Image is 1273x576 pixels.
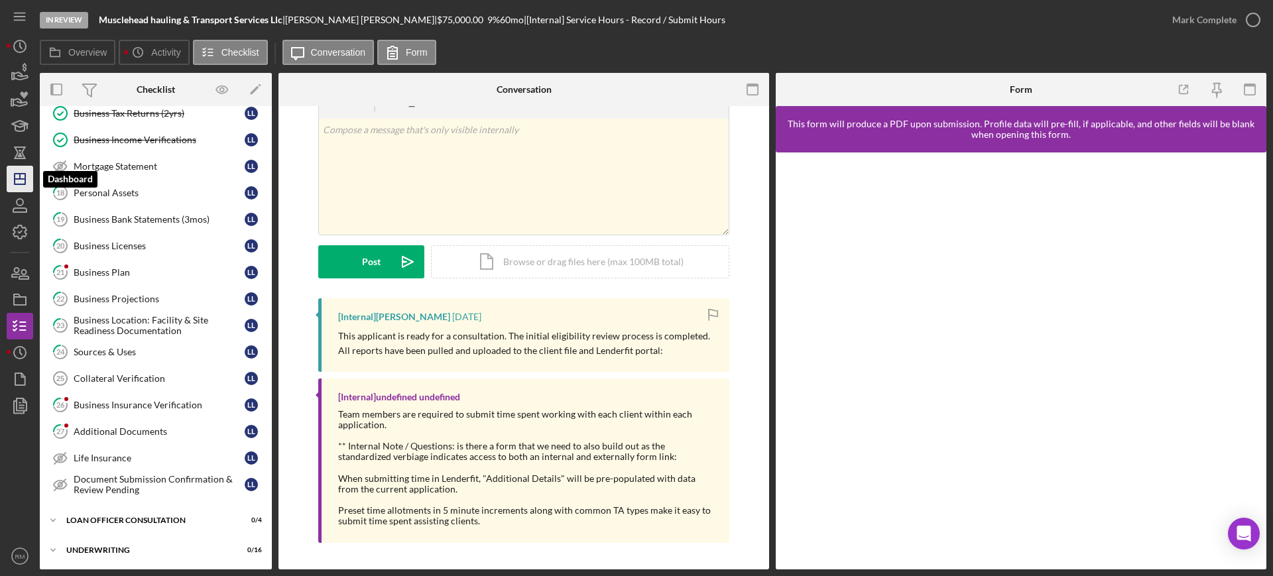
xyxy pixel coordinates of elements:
[245,478,258,491] div: L L
[74,400,245,410] div: Business Insurance Verification
[338,505,716,526] div: Preset time allotments in 5 minute increments along with common TA types make it easy to submit t...
[40,12,88,29] div: In Review
[46,233,265,259] a: 20Business LicensesLL
[46,206,265,233] a: 19Business Bank Statements (3mos)LL
[285,15,437,25] div: [PERSON_NAME] [PERSON_NAME] |
[74,108,245,119] div: Business Tax Returns (2yrs)
[338,409,716,430] div: Team members are required to submit time spent working with each client within each application.
[338,312,450,322] div: [Internal] [PERSON_NAME]
[56,374,64,382] tspan: 25
[15,553,25,560] text: RM
[338,329,716,359] p: This applicant is ready for a consultation. The initial eligibility review process is completed. ...
[74,315,245,336] div: Business Location: Facility & Site Readiness Documentation
[137,84,175,95] div: Checklist
[245,133,258,146] div: L L
[318,245,424,278] button: Post
[40,40,115,65] button: Overview
[238,516,262,524] div: 0 / 4
[74,453,245,463] div: Life Insurance
[74,135,245,145] div: Business Income Verifications
[406,47,428,58] label: Form
[487,15,500,25] div: 9 %
[1228,518,1260,549] div: Open Intercom Messenger
[452,312,481,322] time: 2025-07-16 15:59
[74,267,245,278] div: Business Plan
[282,40,375,65] button: Conversation
[245,425,258,438] div: L L
[245,398,258,412] div: L L
[151,47,180,58] label: Activity
[46,286,265,312] a: 22Business ProjectionsLL
[1159,7,1266,33] button: Mark Complete
[56,188,64,197] tspan: 18
[221,47,259,58] label: Checklist
[74,214,245,225] div: Business Bank Statements (3mos)
[245,239,258,253] div: L L
[99,14,282,25] b: Musclehead hauling & Transport Services Llc
[245,292,258,306] div: L L
[338,473,716,494] div: When submitting time in Lenderfit, "Additional Details" will be pre-populated with data from the ...
[245,213,258,226] div: L L
[46,100,265,127] a: Business Tax Returns (2yrs)LL
[56,241,65,250] tspan: 20
[46,365,265,392] a: 25Collateral VerificationLL
[245,345,258,359] div: L L
[245,319,258,332] div: L L
[68,47,107,58] label: Overview
[56,400,65,409] tspan: 26
[46,392,265,418] a: 26Business Insurance VerificationLL
[66,516,229,524] div: Loan Officer Consultation
[362,245,381,278] div: Post
[56,321,64,329] tspan: 23
[56,215,65,223] tspan: 19
[245,372,258,385] div: L L
[245,266,258,279] div: L L
[311,47,366,58] label: Conversation
[74,426,245,437] div: Additional Documents
[99,15,285,25] div: |
[56,268,64,276] tspan: 21
[338,392,460,402] div: [Internal] undefined undefined
[56,294,64,303] tspan: 22
[74,294,245,304] div: Business Projections
[66,546,229,554] div: Underwriting
[338,441,716,462] div: ** Internal Note / Questions: is there a form that we need to also build out as the standardized ...
[524,15,725,25] div: | [Internal] Service Hours - Record / Submit Hours
[46,445,265,471] a: Life InsuranceLL
[46,312,265,339] a: 23Business Location: Facility & Site Readiness DocumentationLL
[56,427,65,435] tspan: 27
[245,186,258,200] div: L L
[782,119,1260,140] div: This form will produce a PDF upon submission. Profile data will pre-fill, if applicable, and othe...
[56,347,65,356] tspan: 24
[245,451,258,465] div: L L
[74,474,245,495] div: Document Submission Confirmation & Review Pending
[46,180,265,206] a: 18Personal AssetsLL
[238,546,262,554] div: 0 / 16
[46,418,265,445] a: 27Additional DocumentsLL
[245,160,258,173] div: L L
[193,40,268,65] button: Checklist
[46,471,265,498] a: Document Submission Confirmation & Review PendingLL
[437,15,487,25] div: $75,000.00
[46,259,265,286] a: 21Business PlanLL
[119,40,189,65] button: Activity
[245,107,258,120] div: L L
[789,166,1254,556] iframe: Lenderfit form
[7,543,33,569] button: RM
[500,15,524,25] div: 60 mo
[1010,84,1032,95] div: Form
[74,161,245,172] div: Mortgage Statement
[46,339,265,365] a: 24Sources & UsesLL
[74,347,245,357] div: Sources & Uses
[497,84,552,95] div: Conversation
[46,127,265,153] a: Business Income VerificationsLL
[74,188,245,198] div: Personal Assets
[1172,7,1237,33] div: Mark Complete
[74,373,245,384] div: Collateral Verification
[377,40,436,65] button: Form
[74,241,245,251] div: Business Licenses
[46,153,265,180] a: Mortgage StatementLL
